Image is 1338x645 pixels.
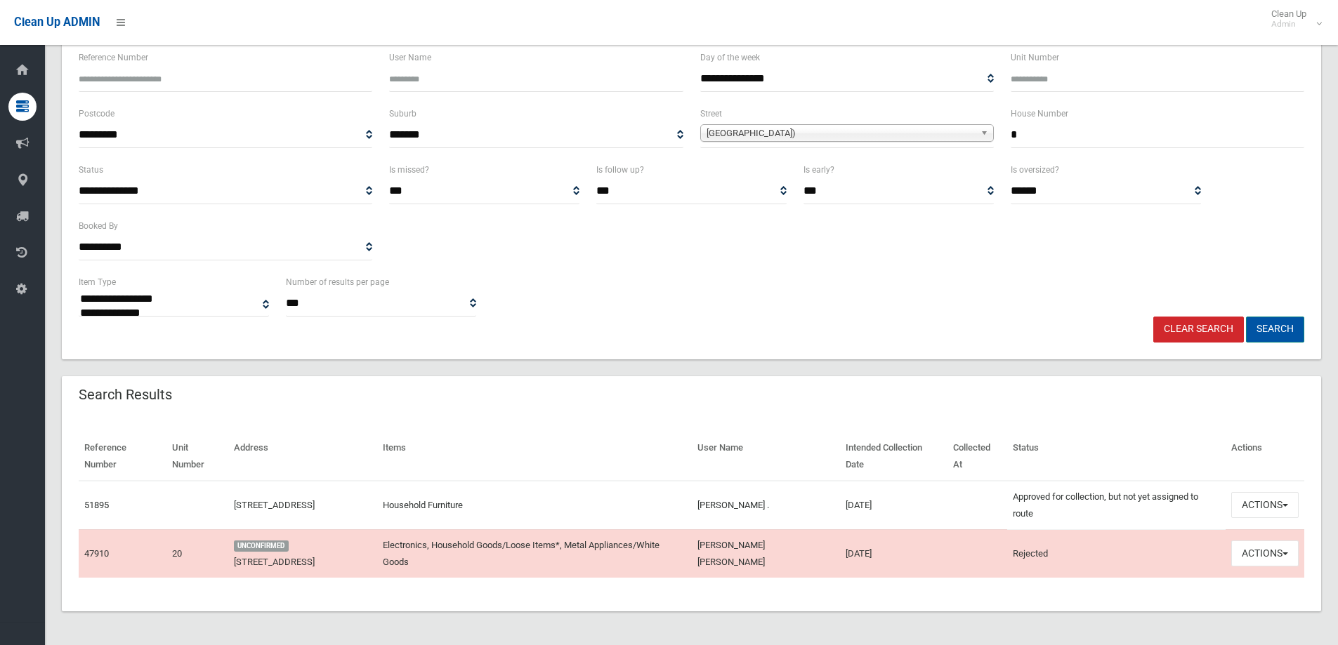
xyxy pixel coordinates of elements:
label: Reference Number [79,50,148,65]
a: 51895 [84,500,109,510]
small: Admin [1271,19,1306,29]
label: Street [700,106,722,121]
a: [STREET_ADDRESS] [234,557,315,567]
a: [STREET_ADDRESS] [234,500,315,510]
span: [GEOGRAPHIC_DATA]) [707,125,975,142]
label: Postcode [79,106,114,121]
label: Unit Number [1011,50,1059,65]
td: 20 [166,529,228,578]
td: [DATE] [840,529,948,578]
td: Electronics, Household Goods/Loose Items*, Metal Appliances/White Goods [377,529,692,578]
th: Collected At [947,432,1007,481]
label: Suburb [389,106,417,121]
button: Actions [1231,492,1299,518]
label: Day of the week [700,50,760,65]
label: House Number [1011,106,1068,121]
th: Items [377,432,692,481]
span: UNCONFIRMED [234,540,289,552]
span: Clean Up [1264,8,1320,29]
th: Address [228,432,377,481]
th: Intended Collection Date [840,432,948,481]
th: Status [1007,432,1226,481]
td: Approved for collection, but not yet assigned to route [1007,481,1226,530]
label: Number of results per page [286,274,389,290]
td: Household Furniture [377,481,692,530]
label: User Name [389,50,431,65]
th: User Name [692,432,839,481]
label: Is oversized? [1011,162,1059,178]
label: Is follow up? [596,162,644,178]
th: Reference Number [79,432,166,481]
td: Rejected [1007,529,1226,578]
th: Unit Number [166,432,228,481]
th: Actions [1226,432,1304,481]
button: Search [1246,317,1304,343]
label: Booked By [79,218,118,234]
span: Clean Up ADMIN [14,15,100,29]
td: [DATE] [840,481,948,530]
a: Clear Search [1153,317,1244,343]
label: Item Type [79,274,116,290]
td: [PERSON_NAME] . [692,481,839,530]
label: Is missed? [389,162,429,178]
label: Status [79,162,103,178]
td: [PERSON_NAME] [PERSON_NAME] [692,529,839,578]
a: 47910 [84,548,109,559]
header: Search Results [62,381,189,408]
label: Is early? [804,162,834,178]
button: Actions [1231,540,1299,566]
